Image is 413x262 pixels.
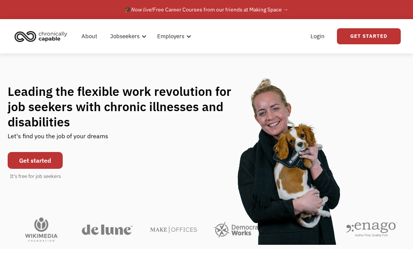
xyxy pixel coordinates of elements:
[125,5,288,14] div: 🎓 Free Career Courses from our friends at Making Space →
[8,129,108,148] div: Let's find you the job of your dreams
[10,173,61,180] div: It's free for job seekers
[77,24,102,49] a: About
[131,6,153,13] em: Now live!
[12,28,73,45] a: home
[153,24,193,49] div: Employers
[157,32,184,41] div: Employers
[110,32,140,41] div: Jobseekers
[8,84,246,129] h1: Leading the flexible work revolution for job seekers with chronic illnesses and disabilities
[12,28,70,45] img: Chronically Capable logo
[8,152,63,169] a: Get started
[106,24,149,49] div: Jobseekers
[306,24,329,49] a: Login
[337,28,401,44] a: Get Started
